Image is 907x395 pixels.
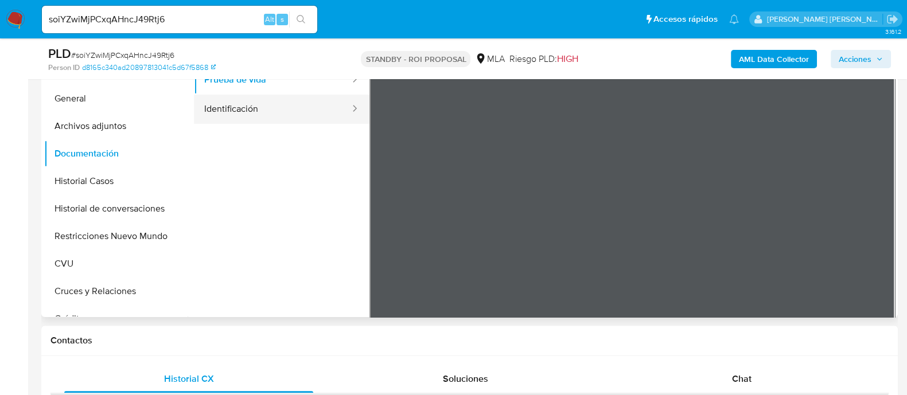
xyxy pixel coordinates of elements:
div: MLA [475,53,504,65]
button: Historial Casos [44,167,188,195]
button: Restricciones Nuevo Mundo [44,222,188,250]
span: Riesgo PLD: [509,53,578,65]
button: Cruces y Relaciones [44,277,188,305]
input: Buscar usuario o caso... [42,12,317,27]
button: Documentación [44,140,188,167]
span: Soluciones [443,372,488,385]
b: Person ID [48,62,80,73]
button: CVU [44,250,188,277]
a: d8165c340ad20897813041c5d67f5868 [82,62,216,73]
p: STANDBY - ROI PROPOSAL [361,51,470,67]
button: Historial de conversaciones [44,195,188,222]
b: AML Data Collector [739,50,809,68]
span: # soiYZwiMjPCxqAHncJ49Rtj6 [71,49,174,61]
button: Acciones [831,50,891,68]
h1: Contactos [50,335,889,346]
span: Historial CX [164,372,214,385]
p: emmanuel.vitiello@mercadolibre.com [767,14,883,25]
span: Accesos rápidos [653,13,718,25]
a: Notificaciones [729,14,739,24]
button: AML Data Collector [731,50,817,68]
span: 3.161.2 [885,27,901,36]
button: Créditos [44,305,188,333]
span: s [281,14,284,25]
b: PLD [48,44,71,62]
a: Salir [886,13,898,25]
button: search-icon [289,11,313,28]
span: HIGH [556,52,578,65]
button: Archivos adjuntos [44,112,188,140]
span: Chat [732,372,752,385]
span: Acciones [839,50,871,68]
span: Alt [265,14,274,25]
button: General [44,85,188,112]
